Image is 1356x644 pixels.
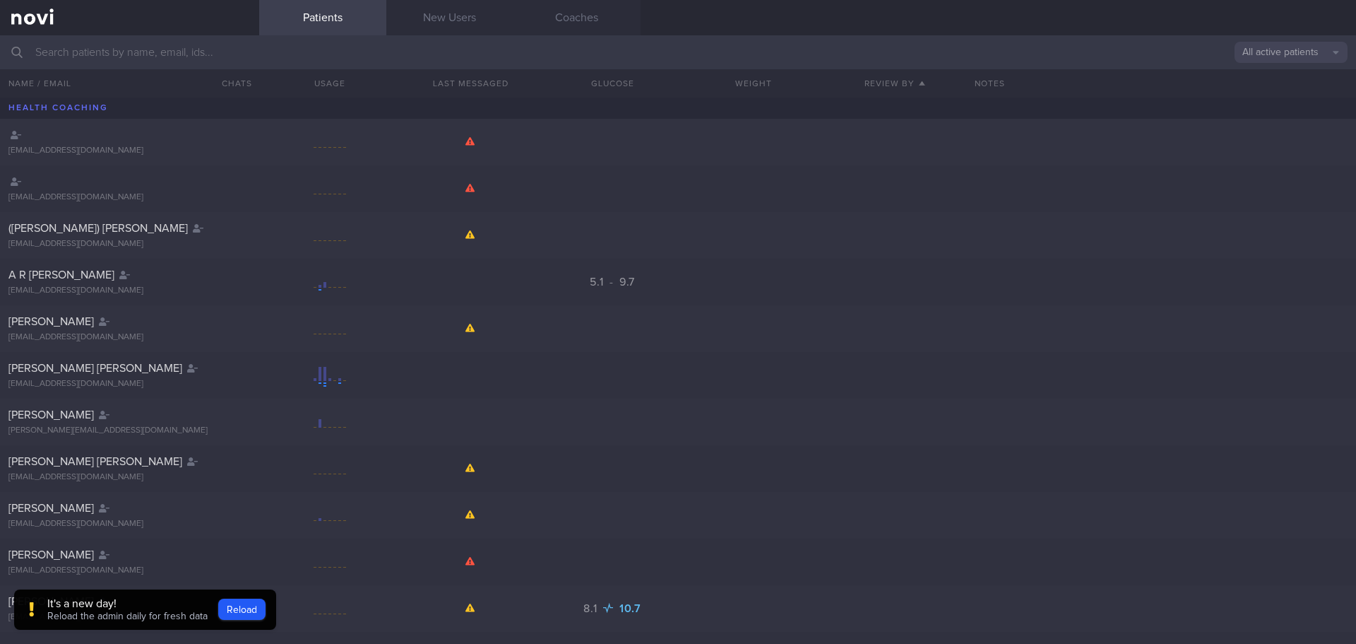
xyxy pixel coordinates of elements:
[583,603,600,614] span: 8.1
[259,69,400,98] div: Usage
[8,239,251,250] div: [EMAIL_ADDRESS][DOMAIN_NAME]
[8,286,251,296] div: [EMAIL_ADDRESS][DOMAIN_NAME]
[47,611,208,621] span: Reload the admin daily for fresh data
[8,332,251,343] div: [EMAIL_ADDRESS][DOMAIN_NAME]
[8,519,251,529] div: [EMAIL_ADDRESS][DOMAIN_NAME]
[8,596,94,607] span: [PERSON_NAME]
[824,69,965,98] button: Review By
[203,69,259,98] button: Chats
[47,597,208,611] div: It's a new day!
[8,503,94,514] span: [PERSON_NAME]
[8,549,94,561] span: [PERSON_NAME]
[609,276,614,288] span: -
[590,276,607,288] span: 5.1
[218,599,266,620] button: Reload
[966,69,1356,98] div: Notes
[8,192,251,203] div: [EMAIL_ADDRESS][DOMAIN_NAME]
[8,426,251,436] div: [PERSON_NAME][EMAIL_ADDRESS][DOMAIN_NAME]
[683,69,824,98] button: Weight
[8,456,182,467] span: [PERSON_NAME] [PERSON_NAME]
[8,223,188,234] span: ([PERSON_NAME]) [PERSON_NAME]
[8,379,251,390] div: [EMAIL_ADDRESS][DOMAIN_NAME]
[542,69,683,98] button: Glucose
[619,276,635,288] span: 9.7
[8,472,251,483] div: [EMAIL_ADDRESS][DOMAIN_NAME]
[619,603,641,614] span: 10.7
[8,363,182,374] span: [PERSON_NAME] [PERSON_NAME]
[8,409,94,421] span: [PERSON_NAME]
[8,566,251,576] div: [EMAIL_ADDRESS][DOMAIN_NAME]
[400,69,542,98] button: Last Messaged
[8,146,251,156] div: [EMAIL_ADDRESS][DOMAIN_NAME]
[8,269,114,281] span: A R [PERSON_NAME]
[8,316,94,327] span: [PERSON_NAME]
[8,612,251,623] div: [EMAIL_ADDRESS][DOMAIN_NAME]
[1235,42,1348,63] button: All active patients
